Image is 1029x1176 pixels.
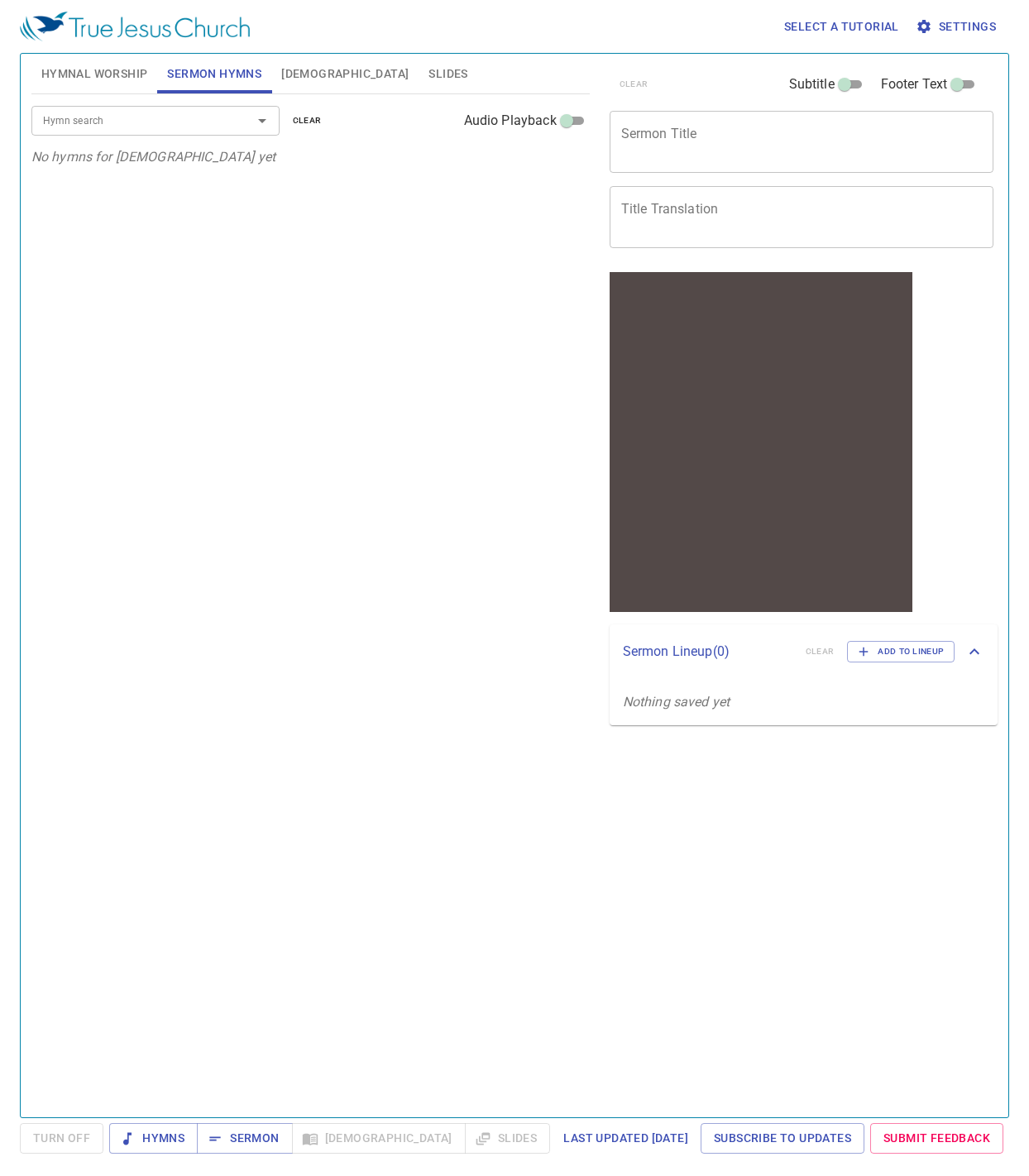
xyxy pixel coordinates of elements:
button: Add to Lineup [847,641,955,662]
span: Settings [919,17,996,37]
iframe: from-child [603,265,919,619]
i: No hymns for [DEMOGRAPHIC_DATA] yet [31,149,275,165]
button: Settings [912,12,1003,42]
span: Sermon [210,1128,279,1149]
span: Subtitle [789,74,835,94]
button: Hymns [109,1123,198,1154]
p: Sermon Lineup ( 0 ) [623,642,792,662]
span: Hymns [122,1128,184,1149]
div: Sermon Lineup(0)clearAdd to Lineup [610,624,998,679]
img: True Jesus Church [20,12,250,41]
button: Select a tutorial [778,12,906,42]
a: Submit Feedback [870,1123,1003,1154]
a: Subscribe to Updates [701,1123,864,1154]
span: Select a tutorial [784,17,899,37]
span: clear [293,113,322,128]
span: Submit Feedback [883,1128,990,1149]
button: Open [251,109,274,132]
span: Last updated [DATE] [563,1128,688,1149]
i: Nothing saved yet [623,694,730,710]
span: [DEMOGRAPHIC_DATA] [281,64,409,84]
span: Audio Playback [464,111,557,131]
span: Hymnal Worship [41,64,148,84]
span: Subscribe to Updates [714,1128,851,1149]
span: Footer Text [881,74,948,94]
span: Add to Lineup [858,644,944,659]
span: Slides [428,64,467,84]
button: clear [283,111,332,131]
span: Sermon Hymns [167,64,261,84]
button: Sermon [197,1123,292,1154]
a: Last updated [DATE] [557,1123,695,1154]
